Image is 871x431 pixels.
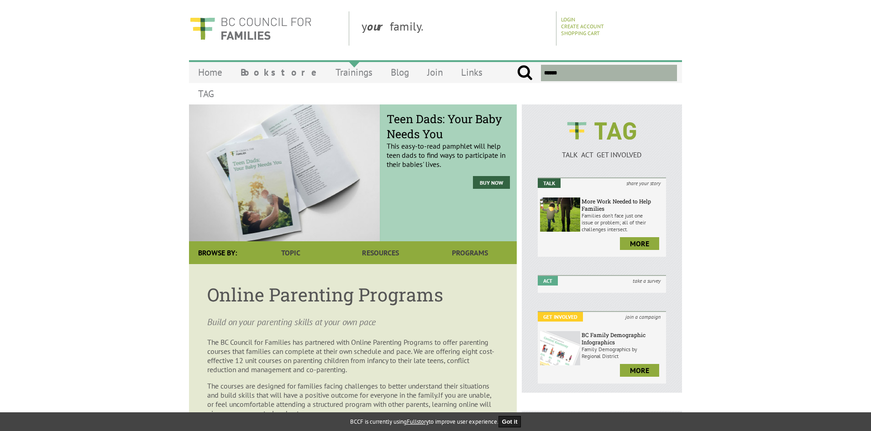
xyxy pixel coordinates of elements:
[620,312,666,322] i: join a campaign
[189,62,231,83] a: Home
[627,276,666,286] i: take a survey
[425,241,515,264] a: Programs
[207,381,498,418] p: The courses are designed for families facing challenges to better understand their situations and...
[582,212,664,233] p: Families don’t face just one issue or problem; all of their challenges intersect.
[621,178,666,188] i: share your story
[620,364,659,377] a: more
[538,178,561,188] em: Talk
[561,16,575,23] a: Login
[452,62,492,83] a: Links
[582,197,664,212] h6: More Work Needed to Help Families
[207,338,498,374] p: The BC Council for Families has partnered with Online Parenting Programs to offer parenting cours...
[382,62,418,83] a: Blog
[387,119,510,169] p: This easy-to-read pamphlet will help teen dads to find ways to participate in their babies' lives.
[207,316,498,328] p: Build on your parenting skills at your own pace
[582,346,664,359] p: Family Demographics by Regional District
[582,331,664,346] h6: BC Family Demographic Infographics
[336,241,425,264] a: Resources
[538,312,583,322] em: Get Involved
[189,83,223,104] a: TAG
[189,241,246,264] div: Browse By:
[367,19,390,34] strong: our
[561,23,604,30] a: Create Account
[538,276,558,286] em: Act
[498,416,521,427] button: Got it
[538,141,666,159] a: TALK ACT GET INVOLVED
[418,62,452,83] a: Join
[207,390,491,418] span: If you are unable, or feel uncomfortable attending a structured program with other parents, learn...
[354,11,556,46] div: y family.
[189,11,312,46] img: BC Council for FAMILIES
[246,241,336,264] a: Topic
[473,176,510,189] a: Buy Now
[620,237,659,250] a: more
[561,114,643,148] img: BCCF's TAG Logo
[326,62,382,83] a: Trainings
[231,62,326,83] a: Bookstore
[407,418,429,426] a: Fullstory
[561,30,600,36] a: Shopping Cart
[517,65,533,81] input: Submit
[207,282,498,306] h1: Online Parenting Programs
[538,150,666,159] p: TALK ACT GET INVOLVED
[387,111,510,141] span: Teen Dads: Your Baby Needs You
